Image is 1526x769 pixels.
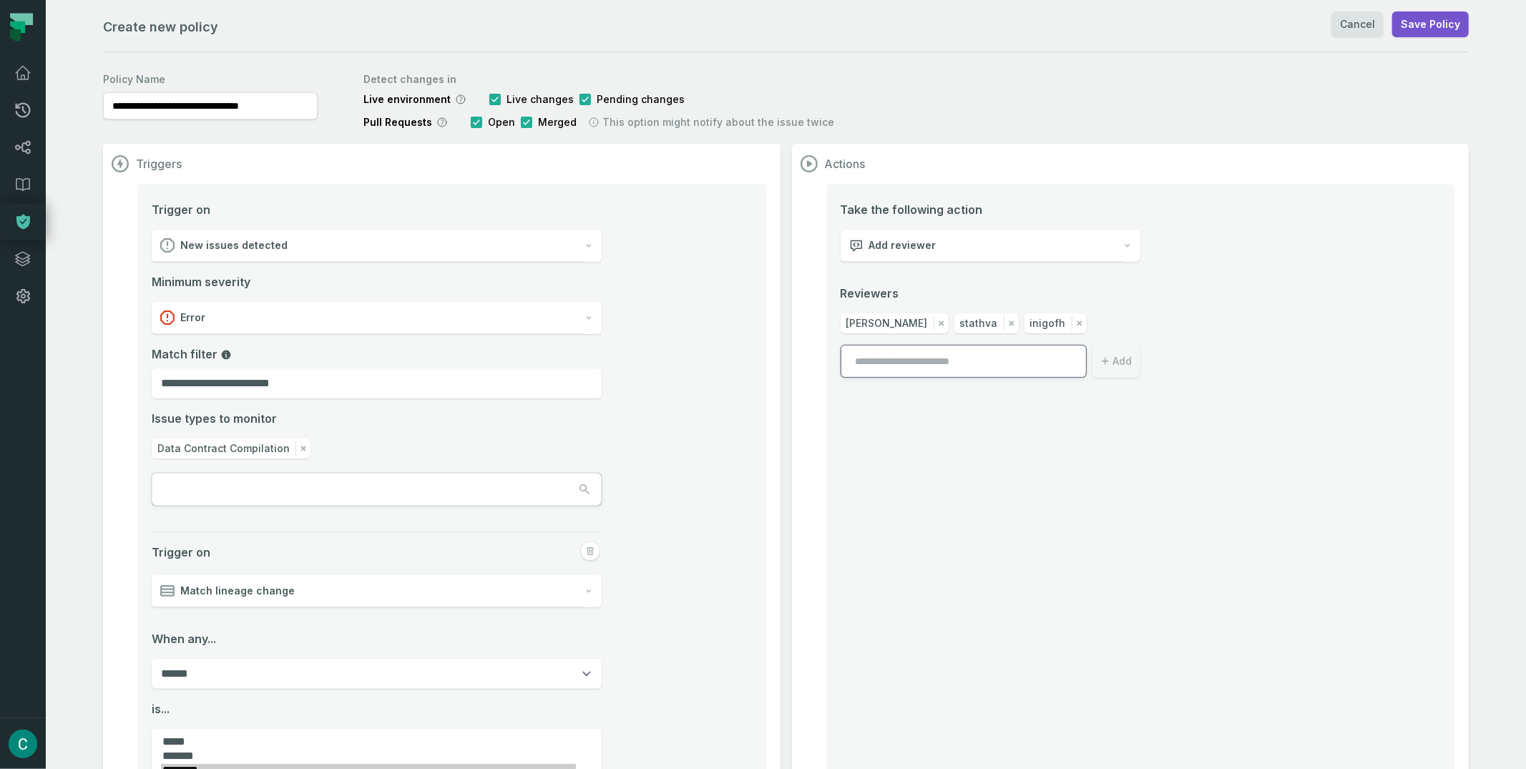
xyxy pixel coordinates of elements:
span: Trigger on [152,544,210,561]
span: Reviewers [841,285,1140,302]
button: Add reviewer [841,230,1140,262]
h1: Triggers [136,157,182,171]
span: Data Contract Compilation [157,441,290,456]
span: Match filter [152,347,232,361]
button: Error [152,302,602,334]
a: Cancel [1331,11,1384,37]
button: Add [1092,345,1140,378]
span: stathva [960,316,998,330]
span: Merged [538,115,577,129]
span: inigofh [1030,316,1066,330]
span: This option might notify about the issue twice [602,115,834,129]
span: Match lineage change [180,584,295,598]
h1: Actions [825,157,866,171]
button: Save Policy [1392,11,1469,37]
span: Minimum severity [152,273,602,290]
span: Error [180,310,205,325]
span: [PERSON_NAME] [846,316,928,330]
label: Match filter field [152,346,602,363]
span: New issues detected [180,238,288,253]
span: Issue types to monitor [152,410,277,427]
span: Add reviewer [869,238,936,253]
span: Take the following action [841,201,1140,218]
span: Live changes [507,92,574,107]
span: Trigger on [152,201,210,218]
span: Pull Requests [363,115,432,129]
span: Live environment [363,92,451,107]
img: avatar of Cristian Gomez [9,730,37,758]
label: Policy Name [103,72,318,87]
button: New issues detected [152,230,602,262]
label: is... [152,700,602,717]
label: Detect changes in [363,72,834,87]
input: Match filter field [152,368,602,398]
h1: Create new policy [103,17,218,37]
button: Match lineage change [152,575,602,607]
label: When any... [152,630,602,647]
span: Open [488,115,515,129]
span: Pending changes [597,92,685,107]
